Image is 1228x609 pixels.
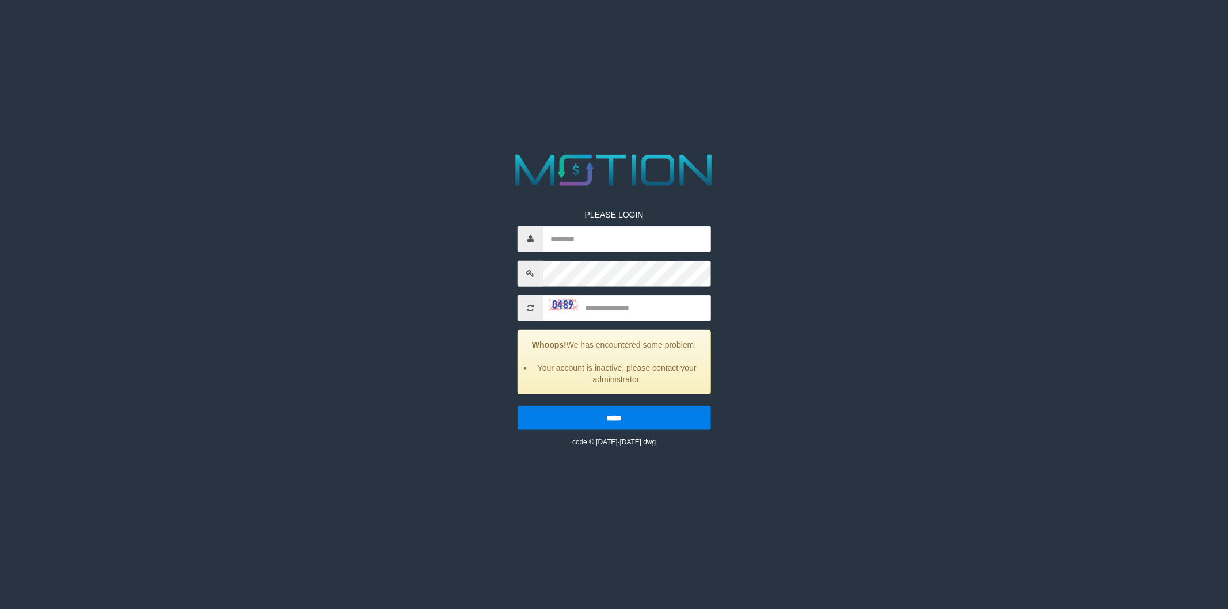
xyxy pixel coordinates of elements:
[572,437,656,446] small: code © [DATE]-[DATE] dwg
[507,149,721,192] img: MOTION_logo.png
[533,361,702,385] li: Your account is inactive, please contact your administrator.
[518,329,711,394] div: We has encountered some problem.
[549,299,578,310] img: captcha
[518,208,711,220] p: PLEASE LOGIN
[532,340,567,349] strong: Whoops!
